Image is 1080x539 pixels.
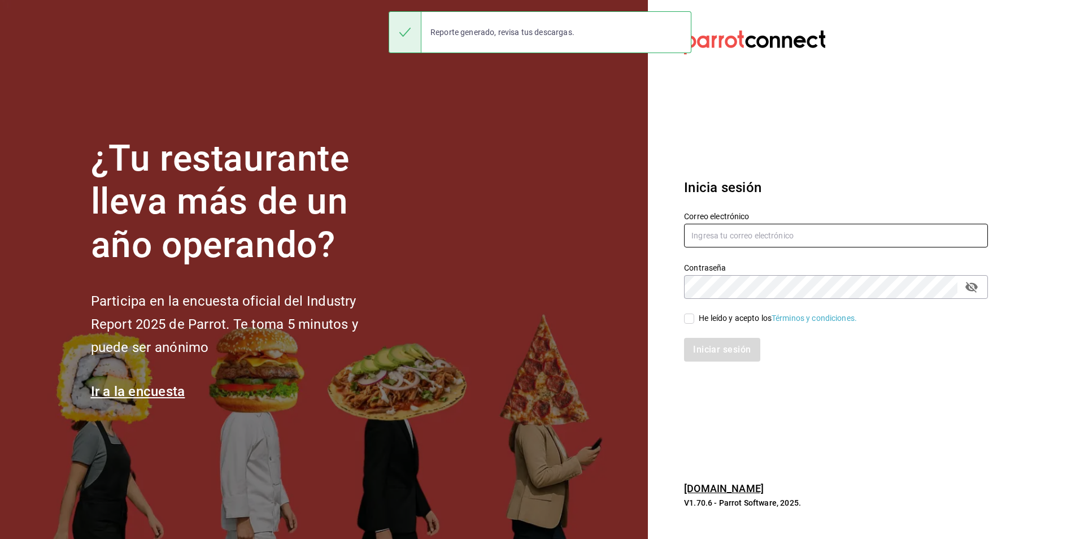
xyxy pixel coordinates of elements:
button: passwordField [962,277,981,297]
div: Reporte generado, revisa tus descargas. [421,20,583,45]
h2: Participa en la encuesta oficial del Industry Report 2025 de Parrot. Te toma 5 minutos y puede se... [91,290,396,359]
label: Contraseña [684,263,988,271]
h3: Inicia sesión [684,177,988,198]
h1: ¿Tu restaurante lleva más de un año operando? [91,137,396,267]
a: [DOMAIN_NAME] [684,483,764,494]
a: Términos y condiciones. [772,314,857,323]
label: Correo electrónico [684,212,988,220]
p: V1.70.6 - Parrot Software, 2025. [684,497,988,508]
a: Ir a la encuesta [91,384,185,399]
input: Ingresa tu correo electrónico [684,224,988,247]
div: He leído y acepto los [699,312,857,324]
